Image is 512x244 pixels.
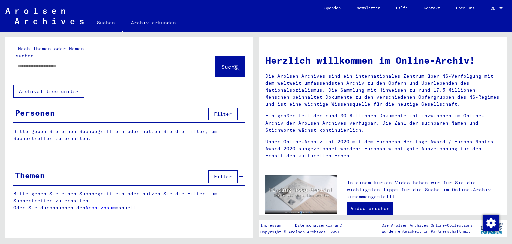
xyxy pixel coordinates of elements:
[265,73,500,108] p: Die Arolsen Archives sind ein internationales Zentrum über NS-Verfolgung mit dem weltweit umfasse...
[13,85,84,98] button: Archival tree units
[89,15,123,32] a: Suchen
[5,8,84,24] img: Arolsen_neg.svg
[208,170,238,183] button: Filter
[208,108,238,120] button: Filter
[265,53,500,67] h1: Herzlich willkommen im Online-Archiv!
[13,190,245,211] p: Bitte geben Sie einen Suchbegriff ein oder nutzen Sie die Filter, um Suchertreffer zu erhalten. O...
[265,175,337,214] img: video.jpg
[16,46,84,59] mat-label: Nach Themen oder Namen suchen
[214,174,232,180] span: Filter
[85,205,115,211] a: Archivbaum
[382,228,473,234] p: wurden entwickelt in Partnerschaft mit
[214,111,232,117] span: Filter
[347,179,500,200] p: In einem kurzen Video haben wir für Sie die wichtigsten Tipps für die Suche im Online-Archiv zusa...
[260,229,350,235] p: Copyright © Arolsen Archives, 2021
[382,222,473,228] p: Die Arolsen Archives Online-Collections
[15,169,45,181] div: Themen
[479,220,504,237] img: yv_logo.png
[13,128,245,142] p: Bitte geben Sie einen Suchbegriff ein oder nutzen Sie die Filter, um Suchertreffer zu erhalten.
[347,202,393,215] a: Video ansehen
[123,15,184,31] a: Archiv erkunden
[260,222,287,229] a: Impressum
[483,215,499,231] img: Zustimmung ändern
[260,222,350,229] div: |
[491,6,498,11] span: DE
[216,56,245,77] button: Suche
[265,138,500,159] p: Unser Online-Archiv ist 2020 mit dem European Heritage Award / Europa Nostra Award 2020 ausgezeic...
[290,222,350,229] a: Datenschutzerklärung
[265,112,500,134] p: Ein großer Teil der rund 30 Millionen Dokumente ist inzwischen im Online-Archiv der Arolsen Archi...
[221,63,238,70] span: Suche
[483,215,499,231] div: Zustimmung ändern
[15,107,55,119] div: Personen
